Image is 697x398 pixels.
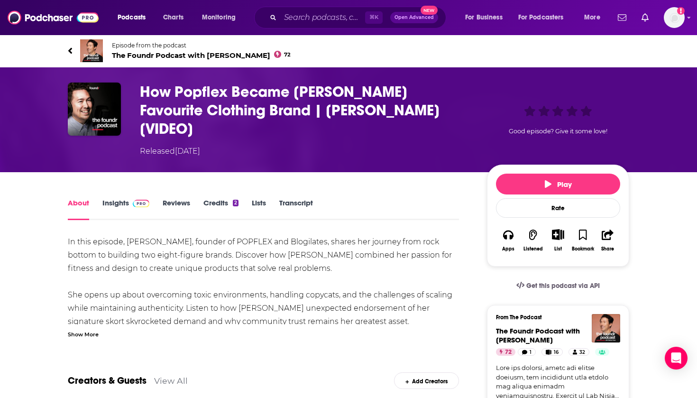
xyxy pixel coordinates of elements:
a: Show notifications dropdown [614,9,630,26]
img: Podchaser Pro [133,200,149,207]
span: 16 [554,348,559,357]
span: ⌘ K [365,11,383,24]
span: Charts [163,11,183,24]
span: Get this podcast via API [526,282,600,290]
svg: Add a profile image [677,7,685,15]
span: New [421,6,438,15]
div: Show More ButtonList [546,223,570,258]
div: 2 [233,200,238,206]
button: open menu [111,10,158,25]
div: Listened [523,246,543,252]
a: About [68,198,89,220]
span: Episode from the podcast [112,42,291,49]
div: Search podcasts, credits, & more... [263,7,455,28]
a: 32 [569,348,589,356]
span: More [584,11,600,24]
a: InsightsPodchaser Pro [102,198,149,220]
button: Apps [496,223,521,258]
div: Bookmark [572,246,594,252]
a: Transcript [279,198,313,220]
span: For Podcasters [518,11,564,24]
img: Podchaser - Follow, Share and Rate Podcasts [8,9,99,27]
button: Open AdvancedNew [390,12,438,23]
span: The Foundr Podcast with [PERSON_NAME] [496,326,580,344]
button: Listened [521,223,545,258]
button: Show More Button [548,229,568,240]
a: 16 [541,348,563,356]
span: For Business [465,11,503,24]
button: open menu [195,10,248,25]
button: open menu [459,10,514,25]
button: Share [596,223,620,258]
img: User Profile [664,7,685,28]
a: 1 [518,348,536,356]
button: Bookmark [570,223,595,258]
img: The Foundr Podcast with Nathan Chan [80,39,103,62]
button: open menu [512,10,578,25]
a: Get this podcast via API [509,274,607,297]
span: Logged in as Mark.Hayward [664,7,685,28]
h3: From The Podcast [496,314,613,321]
a: Charts [157,10,189,25]
a: 72 [496,348,515,356]
img: How Popflex Became Taylor Swift's Favourite Clothing Brand | Cassey Ho [VIDEO] [68,83,121,136]
a: The Foundr Podcast with Nathan Chan [496,326,580,344]
button: open menu [578,10,612,25]
a: Show notifications dropdown [638,9,652,26]
a: View All [154,376,188,386]
button: Show profile menu [664,7,685,28]
div: Open Intercom Messenger [665,347,688,370]
div: Add Creators [394,372,459,389]
span: Open Advanced [394,15,434,20]
a: Lists [252,198,266,220]
span: Play [545,180,572,189]
a: Creators & Guests [68,375,147,387]
div: Share [601,246,614,252]
div: Released [DATE] [140,146,200,157]
span: 32 [579,348,585,357]
span: 1 [530,348,532,357]
a: Reviews [163,198,190,220]
h1: How Popflex Became Taylor Swift's Favourite Clothing Brand | Cassey Ho [VIDEO] [140,83,472,138]
span: Podcasts [118,11,146,24]
a: Credits2 [203,198,238,220]
span: 72 [505,348,512,357]
span: The Foundr Podcast with [PERSON_NAME] [112,51,291,60]
button: Play [496,174,620,194]
div: Apps [502,246,514,252]
span: Monitoring [202,11,236,24]
div: List [554,246,562,252]
input: Search podcasts, credits, & more... [280,10,365,25]
a: The Foundr Podcast with Nathan ChanEpisode from the podcastThe Foundr Podcast with [PERSON_NAME]72 [68,39,629,62]
span: Good episode? Give it some love! [509,128,607,135]
span: 72 [284,53,291,57]
img: The Foundr Podcast with Nathan Chan [592,314,620,342]
div: Rate [496,198,620,218]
